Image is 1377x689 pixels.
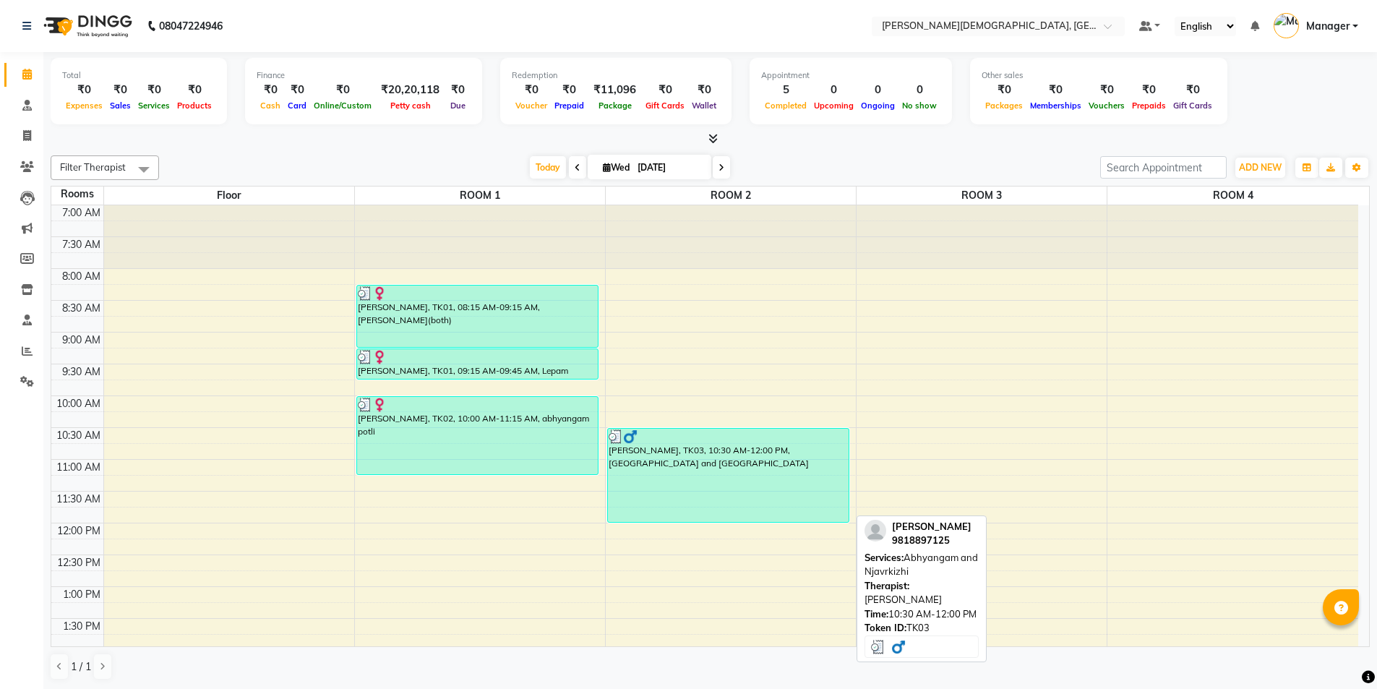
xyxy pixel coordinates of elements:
span: Manager [1306,19,1350,34]
div: 11:00 AM [53,460,103,475]
span: ROOM 3 [857,187,1107,205]
div: 10:30 AM-12:00 PM [865,607,979,622]
div: ₹20,20,118 [375,82,445,98]
img: logo [37,6,136,46]
div: ₹0 [310,82,375,98]
div: 12:00 PM [54,523,103,539]
span: Floor [104,187,354,205]
div: ₹0 [1170,82,1216,98]
span: ROOM 4 [1107,187,1358,205]
div: ₹0 [688,82,720,98]
div: 8:00 AM [59,269,103,284]
span: Gift Cards [642,100,688,111]
span: Therapist: [865,580,909,591]
div: ₹0 [284,82,310,98]
span: Card [284,100,310,111]
b: 08047224946 [159,6,223,46]
span: Wed [599,162,633,173]
span: Token ID: [865,622,906,633]
iframe: chat widget [1316,631,1363,675]
div: Other sales [982,69,1216,82]
div: ₹0 [551,82,588,98]
span: Due [447,100,469,111]
span: 1 / 1 [71,659,91,675]
div: 11:30 AM [53,492,103,507]
span: Time: [865,608,888,620]
span: Petty cash [387,100,434,111]
div: Total [62,69,215,82]
div: 0 [810,82,857,98]
div: 5 [761,82,810,98]
span: ROOM 1 [355,187,605,205]
div: ₹0 [1026,82,1085,98]
div: 0 [898,82,940,98]
div: Redemption [512,69,720,82]
span: No show [898,100,940,111]
div: 10:30 AM [53,428,103,443]
div: TK03 [865,621,979,635]
div: ₹0 [134,82,173,98]
span: ADD NEW [1239,162,1282,173]
div: ₹0 [445,82,471,98]
div: ₹0 [62,82,106,98]
span: Today [530,156,566,179]
span: Memberships [1026,100,1085,111]
div: 8:30 AM [59,301,103,316]
span: Prepaids [1128,100,1170,111]
div: Rooms [51,187,103,202]
span: [PERSON_NAME] [892,521,971,532]
div: ₹11,096 [588,82,642,98]
span: Upcoming [810,100,857,111]
div: 9:00 AM [59,333,103,348]
div: 9818897125 [892,534,971,548]
img: Manager [1274,13,1299,38]
span: Package [595,100,635,111]
span: Prepaid [551,100,588,111]
span: Expenses [62,100,106,111]
img: profile [865,520,886,542]
span: Services: [865,552,904,563]
span: ROOM 2 [606,187,856,205]
span: Packages [982,100,1026,111]
div: ₹0 [257,82,284,98]
div: [PERSON_NAME], TK01, 08:15 AM-09:15 AM, [PERSON_NAME](both) [357,286,599,347]
span: Sales [106,100,134,111]
div: 7:00 AM [59,205,103,221]
span: Abhyangam and Njavrkizhi [865,552,978,578]
div: [PERSON_NAME] [865,579,979,607]
div: Finance [257,69,471,82]
div: ₹0 [982,82,1026,98]
input: Search Appointment [1100,156,1227,179]
div: [PERSON_NAME], TK03, 10:30 AM-12:00 PM, [GEOGRAPHIC_DATA] and [GEOGRAPHIC_DATA] [608,429,849,522]
div: ₹0 [642,82,688,98]
div: ₹0 [1128,82,1170,98]
span: Online/Custom [310,100,375,111]
div: 7:30 AM [59,237,103,252]
div: 1:30 PM [60,619,103,634]
div: 9:30 AM [59,364,103,380]
span: Services [134,100,173,111]
div: [PERSON_NAME], TK01, 09:15 AM-09:45 AM, Lepam bandage [357,349,599,379]
div: Appointment [761,69,940,82]
div: 12:30 PM [54,555,103,570]
span: Completed [761,100,810,111]
div: 0 [857,82,898,98]
div: ₹0 [1085,82,1128,98]
div: 1:00 PM [60,587,103,602]
div: ₹0 [106,82,134,98]
div: 10:00 AM [53,396,103,411]
span: Wallet [688,100,720,111]
div: [PERSON_NAME], TK02, 10:00 AM-11:15 AM, abhyangam potli [357,397,599,474]
input: 2025-09-03 [633,157,705,179]
span: Voucher [512,100,551,111]
span: Vouchers [1085,100,1128,111]
div: ₹0 [173,82,215,98]
span: Ongoing [857,100,898,111]
button: ADD NEW [1235,158,1285,178]
span: Gift Cards [1170,100,1216,111]
span: Filter Therapist [60,161,126,173]
span: Cash [257,100,284,111]
span: Products [173,100,215,111]
div: ₹0 [512,82,551,98]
